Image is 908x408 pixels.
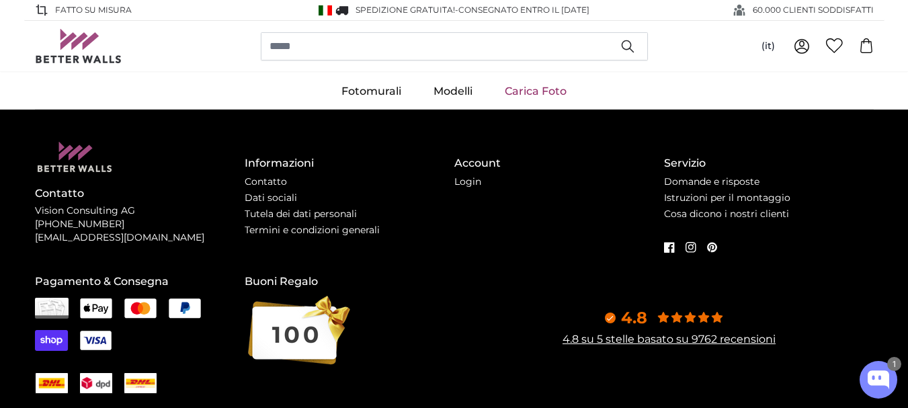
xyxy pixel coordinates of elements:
h4: Account [454,155,664,171]
a: Login [454,175,481,188]
a: Istruzioni per il montaggio [664,192,790,204]
a: Cosa dicono i nostri clienti [664,208,789,220]
a: Fotomurali [325,74,417,109]
h4: Pagamento & Consegna [35,274,245,290]
span: Consegnato entro il [DATE] [458,5,589,15]
img: Italia [319,5,332,15]
a: 4.8 su 5 stelle basato su 9762 recensioni [563,333,776,345]
span: Fatto su misura [55,4,132,16]
button: (it) [751,34,786,58]
span: Spedizione GRATUITA! [356,5,455,15]
h4: Servizio [664,155,874,171]
div: 1 [887,357,901,371]
span: 60.000 CLIENTI SODDISFATTI [753,4,874,16]
a: Contatto [245,175,287,188]
a: Carica Foto [489,74,583,109]
h4: Contatto [35,186,245,202]
img: DHLINT [36,377,68,389]
a: Termini e condizioni generali [245,224,380,236]
p: Vision Consulting AG [PHONE_NUMBER] [EMAIL_ADDRESS][DOMAIN_NAME] [35,204,245,245]
span: - [455,5,589,15]
a: Domande e risposte [664,175,759,188]
a: Dati sociali [245,192,297,204]
img: Fattura [35,298,69,319]
img: DEX [124,377,157,389]
h4: Buoni Regalo [245,274,454,290]
button: Open chatbox [860,361,897,399]
img: DPD [80,377,112,389]
img: Betterwalls [35,29,122,63]
a: Modelli [417,74,489,109]
a: Tutela dei dati personali [245,208,357,220]
h4: Informazioni [245,155,454,171]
